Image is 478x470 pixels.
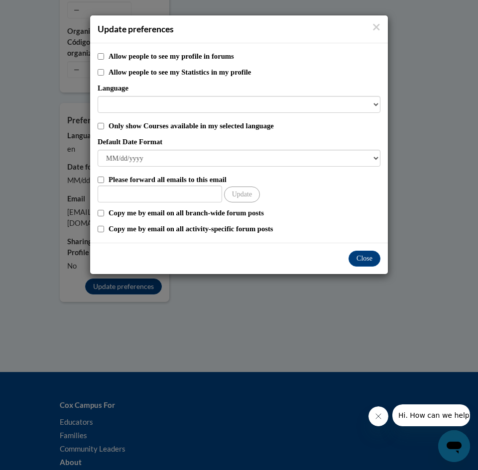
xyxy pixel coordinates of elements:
[98,186,222,202] input: Other Email
[109,223,380,234] label: Copy me by email on all activity-specific forum posts
[98,136,380,147] label: Default Date Format
[368,406,388,426] iframe: Close message
[109,207,380,218] label: Copy me by email on all branch-wide forum posts
[109,174,380,185] label: Please forward all emails to this email
[6,7,81,15] span: Hi. How can we help?
[392,404,470,426] iframe: Message from company
[109,120,380,131] label: Only show Courses available in my selected language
